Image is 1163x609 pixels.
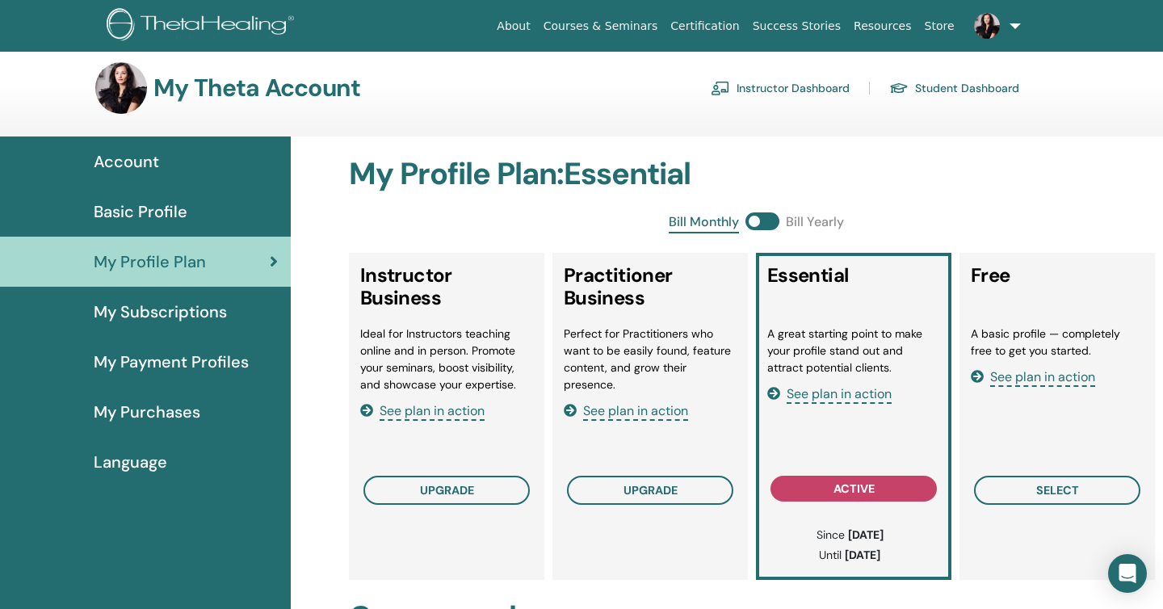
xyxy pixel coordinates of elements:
h3: My Theta Account [153,73,360,103]
span: upgrade [623,483,678,498]
img: default.jpg [974,13,1000,39]
b: [DATE] [845,548,880,562]
span: My Subscriptions [94,300,227,324]
span: See plan in action [583,402,688,421]
img: graduation-cap.svg [889,82,909,95]
div: Open Intercom Messenger [1108,554,1147,593]
button: upgrade [363,476,530,505]
li: Perfect for Practitioners who want to be easily found, feature content, and grow their presence. [564,325,737,393]
span: My Purchases [94,400,200,424]
span: Language [94,450,167,474]
span: See plan in action [990,368,1095,387]
a: Student Dashboard [889,75,1019,101]
a: Instructor Dashboard [711,75,850,101]
span: My Payment Profiles [94,350,249,374]
button: upgrade [567,476,733,505]
li: Ideal for Instructors teaching online and in person. Promote your seminars, boost visibility, and... [360,325,533,393]
span: active [833,481,875,496]
a: See plan in action [971,368,1095,385]
a: Courses & Seminars [537,11,665,41]
a: Certification [664,11,745,41]
a: See plan in action [767,385,892,402]
span: Account [94,149,159,174]
a: Success Stories [746,11,847,41]
span: upgrade [420,483,474,498]
span: Basic Profile [94,199,187,224]
button: select [974,476,1140,505]
a: Store [918,11,961,41]
span: Bill Yearly [786,212,844,233]
a: See plan in action [360,402,485,419]
span: select [1036,483,1079,498]
img: chalkboard-teacher.svg [711,81,730,95]
span: My Profile Plan [94,250,206,274]
span: See plan in action [380,402,485,421]
a: About [490,11,536,41]
p: Since [775,527,924,544]
span: See plan in action [787,385,892,404]
p: Until [775,547,924,564]
li: A basic profile — completely free to get you started. [971,325,1144,359]
a: See plan in action [564,402,688,419]
a: Resources [847,11,918,41]
img: logo.png [107,8,300,44]
img: default.jpg [95,62,147,114]
span: Bill Monthly [669,212,739,233]
li: A great starting point to make your profile stand out and attract potential clients. [767,325,940,376]
h2: My Profile Plan : Essential [349,156,1163,193]
button: active [770,476,937,502]
b: [DATE] [848,527,884,542]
